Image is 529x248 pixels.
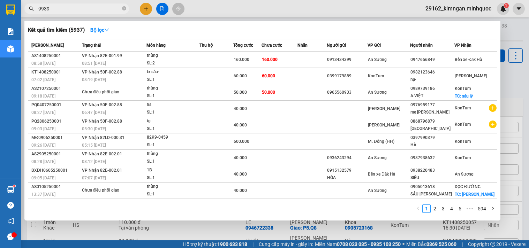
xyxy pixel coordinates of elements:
[82,119,122,124] span: VP Nhận 50F-002.88
[439,205,447,212] a: 3
[31,43,64,48] span: [PERSON_NAME]
[262,73,275,78] span: 60.000
[455,106,471,110] span: KonTum
[422,204,431,213] li: 1
[234,106,247,111] span: 40.000
[410,56,454,63] div: 0947656849
[90,27,109,33] strong: Bộ lọc
[410,85,454,92] div: 0989739186
[327,72,367,80] div: 0399179889
[410,167,454,174] div: 0938220483
[7,28,14,35] img: solution-icon
[31,85,80,92] div: AS2107250001
[327,43,346,48] span: Người gửi
[147,109,199,116] div: SL: 1
[234,123,247,127] span: 40.000
[31,150,80,158] div: AS2905250001
[147,183,199,191] div: thùng
[7,45,14,53] img: warehouse-icon
[455,94,473,99] span: TC: sáu lý
[147,60,199,67] div: SL: 2
[327,154,367,162] div: 0936243294
[147,150,199,158] div: thùng
[147,166,199,174] div: 1B
[82,168,122,173] span: VP Nhận 82E-002.01
[431,205,439,212] a: 2
[147,141,199,149] div: SL: 1
[147,199,199,207] div: tg
[368,123,400,127] span: [PERSON_NAME]
[6,5,15,15] img: logo-vxr
[448,205,455,212] a: 4
[82,110,106,115] span: 06:47 [DATE]
[464,204,475,213] span: •••
[423,205,430,212] a: 1
[234,57,249,62] span: 160.000
[82,176,106,180] span: 07:07 [DATE]
[29,6,34,11] span: search
[122,6,126,10] span: close-circle
[262,57,278,62] span: 160.000
[489,204,497,213] li: Next Page
[368,106,400,111] span: [PERSON_NAME]
[82,43,101,48] span: Trạng thái
[368,43,381,48] span: VP Gửi
[82,102,122,107] span: VP Nhận 50F-002.88
[234,73,247,78] span: 60.000
[13,185,15,187] sup: 1
[234,139,249,144] span: 600.000
[31,69,80,76] div: KT1408250001
[489,204,497,213] button: right
[31,61,55,66] span: 08:58 [DATE]
[7,202,14,209] span: question-circle
[455,122,471,127] span: KonTum
[82,70,122,75] span: VP Nhận 50F-002.88
[327,89,367,96] div: 0965560933
[410,191,454,198] div: SÁU [PERSON_NAME]
[410,125,454,132] div: [GEOGRAPHIC_DATA]
[85,24,115,36] button: Bộ lọcdown
[410,174,454,181] div: SIÊU
[410,69,454,76] div: 0982123646
[147,174,199,182] div: SL: 1
[82,53,122,58] span: VP Nhận 82E-001.99
[368,139,394,144] span: M. Đông (HH)
[455,184,481,189] span: DỌC ĐƯỜNG
[410,183,454,191] div: 0905013618
[31,77,55,82] span: 07:02 [DATE]
[234,188,247,193] span: 40.000
[234,90,247,95] span: 50.000
[489,104,497,112] span: plus-circle
[147,158,199,165] div: SL: 1
[82,77,106,82] span: 08:19 [DATE]
[455,73,487,78] span: [PERSON_NAME]
[31,192,55,197] span: 13:37 [DATE]
[368,172,395,177] span: Bến xe Đăk Hà
[368,57,387,62] span: An Sương
[31,167,80,174] div: BXĐH0605250001
[327,167,367,174] div: 0915132579
[410,101,454,109] div: 0976959177
[7,186,14,193] img: warehouse-icon
[410,154,454,162] div: 0987938632
[7,233,14,240] span: message
[82,88,134,96] div: Chưa điều phối giao
[456,204,464,213] li: 5
[327,56,367,63] div: 0913434399
[82,126,106,131] span: 05:30 [DATE]
[368,90,387,95] span: An Sương
[327,174,367,181] div: HÒA
[31,183,80,191] div: AS0105250001
[262,43,282,48] span: Chưa cước
[82,61,106,66] span: 08:51 [DATE]
[38,5,121,13] input: Tìm tên, số ĐT hoặc mã đơn
[410,109,454,116] div: mẹ [PERSON_NAME]
[31,134,80,141] div: MĐ0906250001
[147,117,199,125] div: tg
[455,86,471,91] span: KonTum
[455,139,471,144] span: KonTum
[455,192,494,197] span: TC: [PERSON_NAME]
[233,43,253,48] span: Tổng cước
[410,134,454,141] div: 0397990379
